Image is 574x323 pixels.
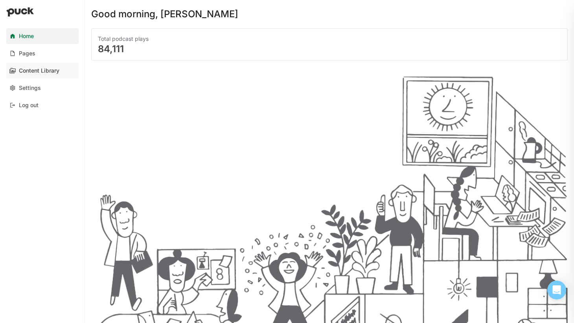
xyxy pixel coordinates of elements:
div: Home [19,33,34,40]
div: Open Intercom Messenger [547,281,566,299]
div: 84,111 [98,44,561,54]
div: Pages [19,50,35,57]
a: Settings [6,80,79,96]
div: Good morning, [PERSON_NAME] [91,9,238,19]
div: Total podcast plays [98,35,561,43]
div: Content Library [19,68,59,74]
a: Content Library [6,63,79,78]
div: Log out [19,102,39,109]
a: Pages [6,46,79,61]
a: Home [6,28,79,44]
div: Settings [19,85,41,91]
